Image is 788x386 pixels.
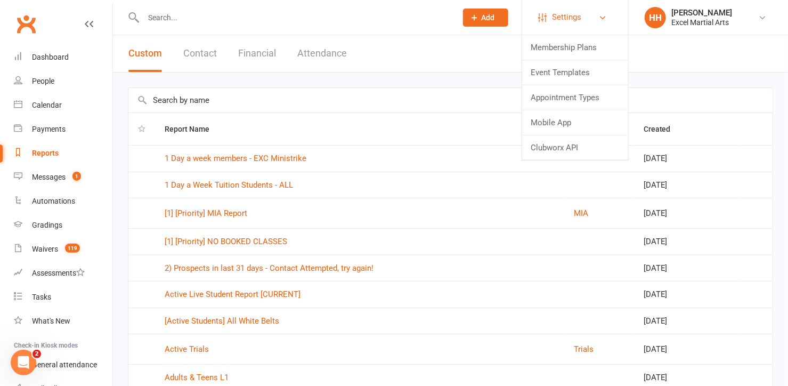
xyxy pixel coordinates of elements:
a: Automations [14,189,112,213]
span: Settings [552,5,581,29]
button: Attendance [297,35,347,72]
div: Excel Martial Arts [671,18,732,27]
a: Reports [14,141,112,165]
td: [DATE] [634,198,738,228]
a: 1 Day a Week Tuition Students - ALL [165,180,293,190]
a: [Active Students] All White Belts [165,316,279,326]
td: [DATE] [634,308,738,334]
span: 119 [65,244,80,253]
div: Automations [32,197,75,205]
div: Reports [32,149,59,157]
button: MIA [574,207,588,220]
a: Payments [14,117,112,141]
div: People [32,77,54,85]
iframe: Intercom live chat [11,350,36,375]
a: [1] [Priority] MIA Report [165,208,247,218]
a: Event Templates [522,60,628,85]
div: Dashboard [32,53,69,61]
a: What's New [14,309,112,333]
div: Calendar [32,101,62,109]
div: Payments [32,125,66,133]
button: Add [463,9,508,27]
button: Financial [238,35,276,72]
a: Adults & Teens L1 [165,373,229,382]
a: People [14,69,112,93]
div: Tasks [32,293,51,301]
a: Active Live Student Report [CURRENT] [165,289,300,299]
button: Contact [183,35,217,72]
a: Dashboard [14,45,112,69]
div: Waivers [32,245,58,253]
a: Clubworx API [522,135,628,160]
a: General attendance kiosk mode [14,353,112,377]
a: Calendar [14,93,112,117]
a: Gradings [14,213,112,237]
button: Trials [574,343,594,356]
td: [DATE] [634,228,738,255]
a: Clubworx [13,11,39,37]
td: [DATE] [634,172,738,198]
td: [DATE] [634,334,738,364]
span: 2 [33,350,41,358]
a: Assessments [14,261,112,285]
div: Assessments [32,269,85,277]
a: Active Trials [165,344,209,354]
div: Gradings [32,221,62,229]
a: Waivers 119 [14,237,112,261]
div: What's New [32,317,70,325]
a: Messages 1 [14,165,112,189]
input: Search... [140,10,449,25]
a: Membership Plans [522,35,628,60]
div: HH [645,7,666,28]
button: Created [644,123,683,135]
a: Appointment Types [522,85,628,110]
td: [DATE] [634,281,738,308]
div: [PERSON_NAME] [671,8,732,18]
a: Mobile App [522,110,628,135]
a: Tasks [14,285,112,309]
button: Custom [128,35,162,72]
a: 1 Day a week members - EXC Ministrike [165,154,306,163]
span: Created [644,125,683,133]
a: [1] [Priority] NO BOOKED CLASSES [165,237,287,246]
button: Report Name [165,123,221,135]
div: Messages [32,173,66,181]
input: Search by name [128,88,773,112]
span: 1 [72,172,81,181]
td: [DATE] [634,255,738,282]
span: Add [482,13,495,22]
a: 2) Prospects in last 31 days - Contact Attempted, try again! [165,263,373,273]
div: General attendance [32,360,97,369]
td: [DATE] [634,145,738,172]
span: Report Name [165,125,221,133]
